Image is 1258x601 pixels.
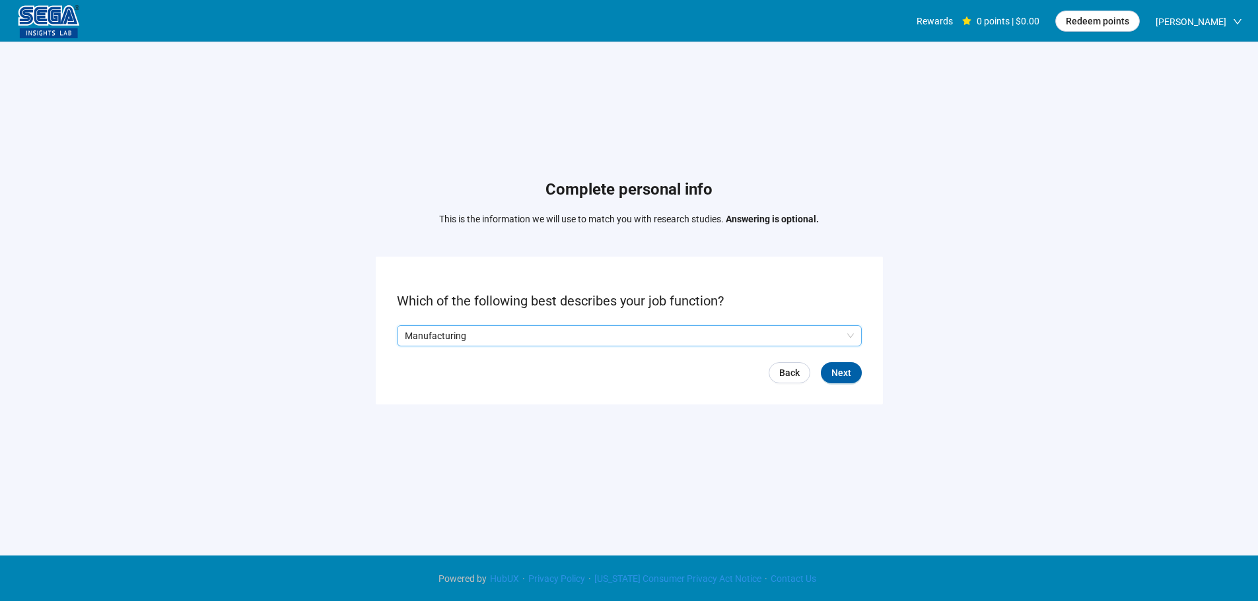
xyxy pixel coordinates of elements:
a: HubUX [487,573,522,584]
button: Next [821,362,862,383]
a: Back [769,362,810,383]
span: Next [831,365,851,380]
button: Redeem points [1055,11,1140,32]
div: · · · [438,571,820,586]
span: Back [779,365,800,380]
a: [US_STATE] Consumer Privacy Act Notice [591,573,765,584]
span: star [962,16,971,26]
p: This is the information we will use to match you with research studies. [439,212,819,226]
span: down [1233,17,1242,26]
p: Which of the following best describes your job function? [397,291,862,311]
h1: Complete personal info [439,177,819,203]
a: Contact Us [767,573,820,584]
p: Manufacturing [405,326,842,346]
strong: Answering is optional. [726,214,819,224]
span: Redeem points [1066,14,1129,28]
span: Powered by [438,573,487,584]
a: Privacy Policy [525,573,588,584]
span: [PERSON_NAME] [1156,1,1226,43]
